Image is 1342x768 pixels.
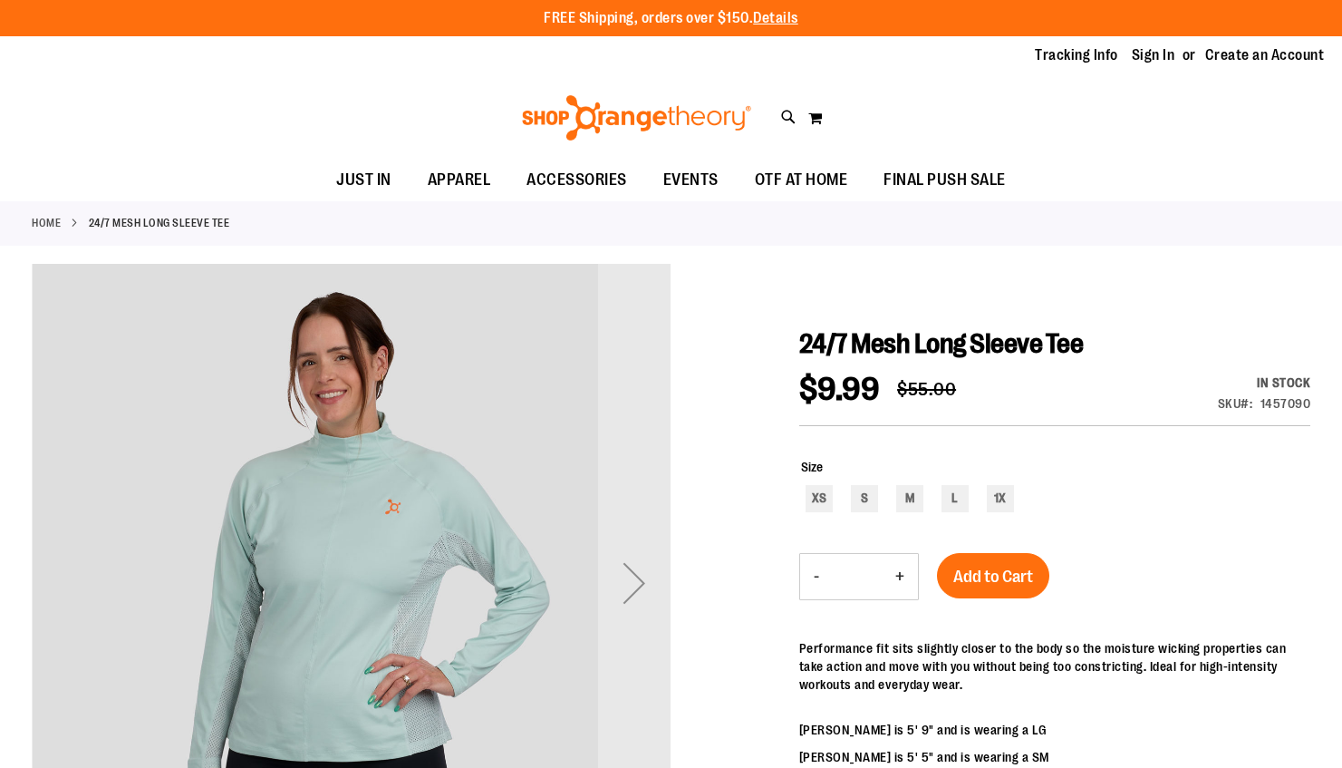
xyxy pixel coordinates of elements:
[1260,394,1311,413] div: 1457090
[1035,45,1118,65] a: Tracking Info
[428,160,491,200] span: APPAREL
[833,555,882,598] input: Product quantity
[953,567,1033,587] span: Add to Cart
[663,160,719,200] span: EVENTS
[865,160,1024,201] a: FINAL PUSH SALE
[799,748,1310,766] p: [PERSON_NAME] is 5' 5" and is wearing a SM
[526,160,627,200] span: ACCESSORIES
[1218,374,1311,392] div: In stock
[318,160,410,201] a: JUST IN
[897,379,956,400] span: $55.00
[800,554,833,599] button: Decrease product quantity
[1132,45,1175,65] a: Sign In
[987,485,1014,512] div: 1X
[519,95,754,141] img: Shop Orangetheory
[937,553,1049,598] button: Add to Cart
[508,160,645,201] a: ACCESSORIES
[799,328,1084,359] span: 24/7 Mesh Long Sleeve Tee
[1205,45,1325,65] a: Create an Account
[755,160,848,200] span: OTF AT HOME
[410,160,509,200] a: APPAREL
[1218,374,1311,392] div: Availability
[882,554,918,599] button: Increase product quantity
[645,160,737,201] a: EVENTS
[32,215,61,231] a: Home
[1218,396,1253,411] strong: SKU
[89,215,230,231] strong: 24/7 Mesh Long Sleeve Tee
[753,10,798,26] a: Details
[806,485,833,512] div: XS
[799,721,1310,739] p: [PERSON_NAME] is 5' 9" and is wearing a LG
[544,8,798,29] p: FREE Shipping, orders over $150.
[799,639,1310,694] p: Performance fit sits slightly closer to the body so the moisture wicking properties can take acti...
[737,160,866,201] a: OTF AT HOME
[896,485,923,512] div: M
[883,160,1006,200] span: FINAL PUSH SALE
[851,485,878,512] div: S
[801,460,823,474] span: Size
[941,485,969,512] div: L
[799,371,880,408] span: $9.99
[336,160,391,200] span: JUST IN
